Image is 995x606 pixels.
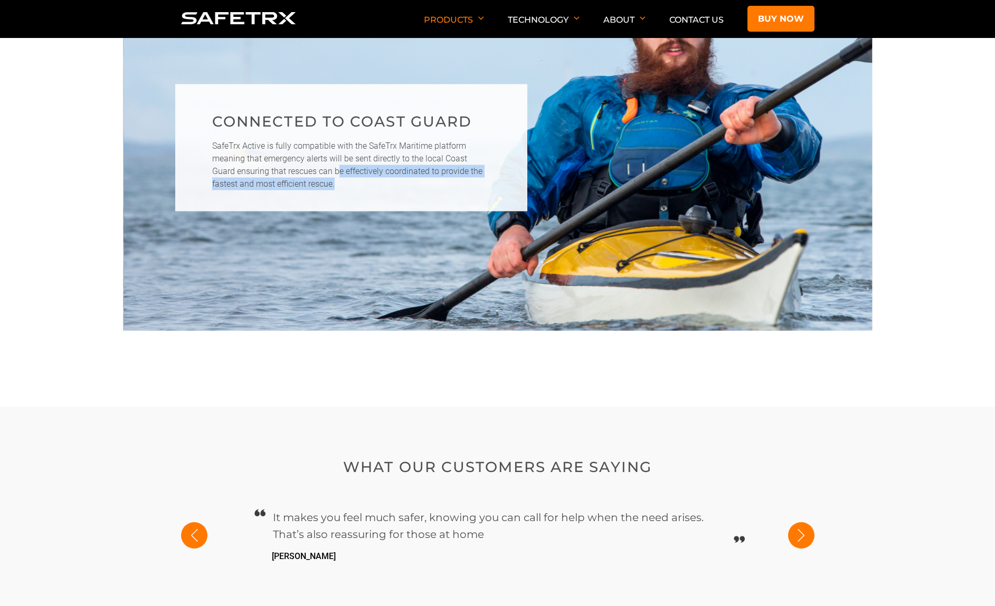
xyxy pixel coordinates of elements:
img: Logo SafeTrx [181,12,296,24]
h2: What our customers are saying [251,456,745,477]
p: Products [424,15,484,38]
p: It makes you feel much safer, knowing you can call for help when the need arises. That’s also rea... [273,509,734,543]
button: Previous [181,522,207,549]
p: [PERSON_NAME] [272,551,336,561]
p: Technology [508,15,580,38]
img: Arrow down icon [478,16,484,20]
a: Contact Us [669,15,724,25]
p: About [603,15,646,38]
img: Right Quotes [733,536,745,543]
h2: Connected to Coast guard [212,110,472,131]
img: Arrow down icon [574,16,580,20]
img: Left Quotes [254,509,266,516]
img: Arrow down icon [640,16,646,20]
p: SafeTrx Active is fully compatible with the SafeTrx Maritime platform meaning that emergency aler... [212,139,490,190]
a: Buy now [747,6,814,32]
button: Next [788,522,814,549]
iframe: Chat Widget [942,555,995,606]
